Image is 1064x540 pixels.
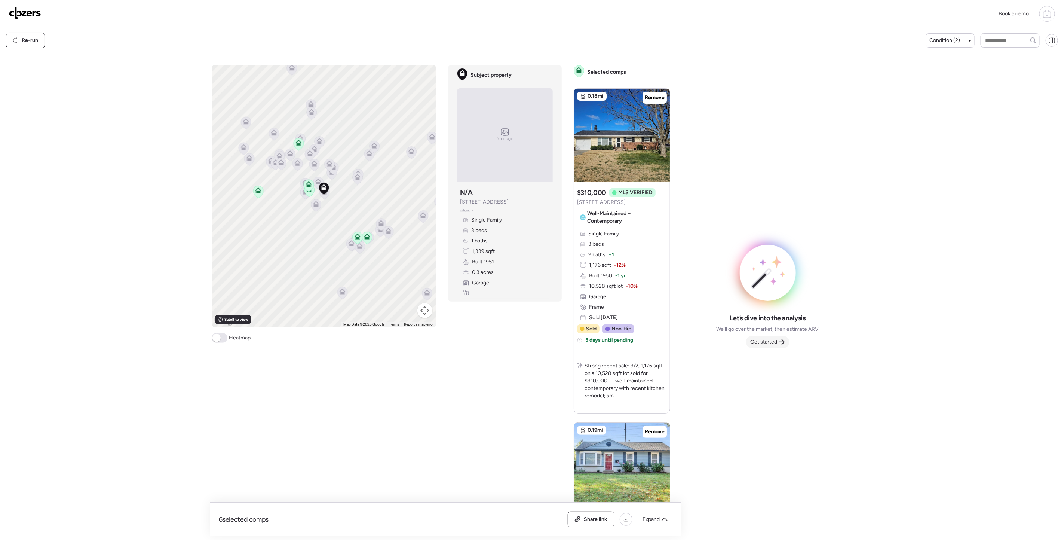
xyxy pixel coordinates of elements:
span: Heatmap [229,334,251,342]
span: -10% [626,283,638,290]
span: Zillow [460,207,470,213]
img: Logo [9,7,41,19]
span: Condition (2) [929,37,960,44]
span: 0.19mi [588,427,603,434]
img: Google [214,317,238,327]
p: Strong recent sale: 3/2, 1,176 sqft on a 10,528 sqft lot sold for $310,000 — well-maintained cont... [585,362,667,400]
span: Remove [645,94,665,101]
span: 1,176 sqft [589,262,611,269]
span: Selected comps [587,68,626,76]
a: Terms (opens in new tab) [389,322,399,326]
span: No image [497,136,513,142]
span: 0.18mi [588,92,604,100]
span: Map Data ©2025 Google [343,322,384,326]
span: 1 baths [471,237,488,245]
span: Book a demo [999,10,1029,17]
span: Re-run [22,37,38,44]
span: 6 selected comps [219,515,269,524]
span: Remove [645,428,665,436]
span: Single Family [471,216,502,224]
span: [STREET_ADDRESS] [577,199,626,206]
span: -1 yr [615,272,626,280]
span: MLS VERIFIED [618,189,653,196]
span: [DATE] [600,314,618,321]
a: Report a map error [404,322,434,326]
span: Sold [586,325,597,333]
span: Built 1951 [472,258,494,266]
span: Subject property [470,71,512,79]
button: Map camera controls [417,303,432,318]
h3: $310,000 [577,188,606,197]
h3: N/A [460,188,473,197]
span: 3 beds [588,241,604,248]
span: 3 beds [471,227,487,234]
span: 1,339 sqft [472,248,495,255]
span: Built 1950 [589,272,612,280]
span: Single Family [588,230,619,238]
span: [STREET_ADDRESS] [460,198,509,206]
span: 0.3 acres [472,269,494,276]
span: Get started [751,338,778,346]
span: Expand [643,516,660,523]
span: Sold [589,314,618,321]
span: Non-flip [611,325,631,333]
a: Open this area in Google Maps (opens a new window) [214,317,238,327]
span: Well-Maintained – Contemporary [587,210,664,225]
span: 10,528 sqft lot [589,283,623,290]
span: Garage [472,279,489,287]
span: Let’s dive into the analysis [730,314,806,323]
span: 2 baths [588,251,605,259]
span: -12% [614,262,626,269]
span: 5 days until pending [585,336,633,344]
span: Share link [584,516,608,523]
span: + 1 [608,251,614,259]
span: Frame [589,303,604,311]
span: We’ll go over the market, then estimate ARV [717,326,819,333]
span: Satellite view [224,317,248,323]
span: Garage [589,293,606,300]
span: • [472,207,473,213]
